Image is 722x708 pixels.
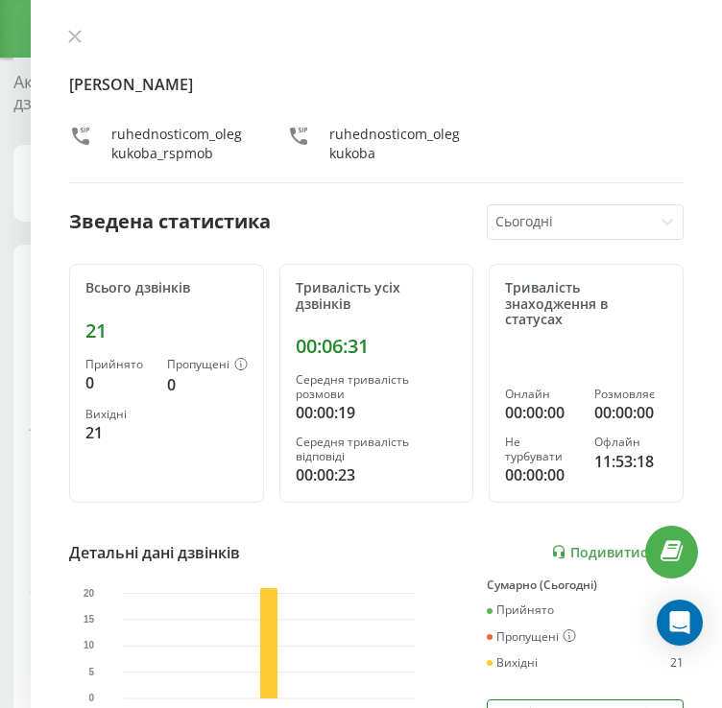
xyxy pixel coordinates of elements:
div: Середня тривалість відповіді [296,436,458,463]
div: Розмовляє [594,388,667,401]
div: Активні дзвінки [13,72,118,122]
text: 20 [84,588,95,599]
text: 5 [89,667,95,677]
div: Детальні дані дзвінків [69,541,240,564]
div: 11:53:18 [594,450,667,473]
div: Прийнято [85,358,152,371]
text: 15 [84,614,95,625]
div: ruhednosticom_olegkukoba [329,125,467,163]
div: Всього дзвінків [85,280,248,296]
div: 0 [167,373,248,396]
a: Подивитись звіт [551,544,684,560]
div: Open Intercom Messenger [657,600,703,646]
div: 21 [85,421,152,444]
div: Пропущені [167,358,248,373]
div: 00:00:00 [594,401,667,424]
div: Вихідні [85,408,152,421]
div: 21 [670,656,684,670]
div: 00:00:19 [296,401,458,424]
text: 10 [84,640,95,650]
div: Зведена статистика [69,207,271,236]
div: Сумарно (Сьогодні) [487,578,684,592]
div: Прийнято [487,603,554,617]
div: Тривалість усіх дзвінків [296,280,458,313]
div: Середня тривалість розмови [296,373,458,401]
div: Не турбувати [505,436,578,463]
div: 00:00:00 [505,463,578,486]
div: 21 [85,319,248,342]
div: 00:06:31 [296,335,458,358]
div: Вихідні [487,656,538,670]
div: 00:00:00 [505,401,578,424]
div: 0 [85,371,152,394]
h4: [PERSON_NAME] [69,73,684,96]
div: 00:00:23 [296,463,458,486]
div: Тривалість знаходження в статусах [505,280,667,328]
div: Офлайн [594,436,667,449]
div: Пропущені [487,629,576,645]
text: 0 [89,693,95,703]
div: ruhednosticom_olegkukoba_rspmob [111,125,249,163]
div: Онлайн [505,388,578,401]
